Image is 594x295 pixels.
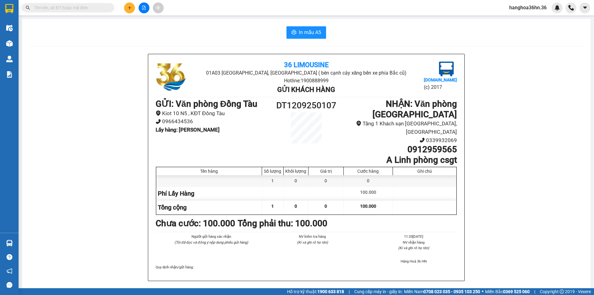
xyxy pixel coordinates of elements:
h1: 0912959565 [344,144,457,155]
button: aim [153,2,164,13]
span: 100.000 [360,204,376,209]
span: phone [420,137,425,143]
i: (Kí và ghi rõ họ tên) [398,246,429,250]
li: Người gửi hàng xác nhận [168,234,254,239]
b: Tổng phải thu: 100.000 [238,218,327,228]
img: logo.jpg [439,62,454,76]
div: 0 [284,175,308,186]
span: environment [356,121,361,126]
li: Hàng Hoá 36 HN [371,258,457,264]
span: Hỗ trợ kỹ thuật: [287,288,344,295]
span: file-add [142,6,146,10]
strong: 0369 525 060 [503,289,530,294]
span: Tổng cộng [158,204,187,211]
div: 0 [308,175,344,186]
li: 0966434536 [156,117,269,126]
span: Miền Nam [404,288,480,295]
div: Giá trị [310,169,342,174]
span: caret-down [582,5,588,11]
img: icon-new-feature [554,5,560,11]
button: printerIn mẫu A5 [286,26,326,39]
div: Ghi chú [394,169,455,174]
div: Quy định nhận/gửi hàng : [156,264,457,270]
div: Phí Lấy Hàng [156,187,262,201]
span: phone [156,119,161,124]
b: [DOMAIN_NAME] [424,77,457,82]
span: | [534,288,535,295]
span: In mẫu A5 [299,28,321,36]
img: phone-icon [568,5,574,11]
strong: 1900 633 818 [317,289,344,294]
i: (Tôi đã đọc và đồng ý nộp dung phiếu gửi hàng) [174,240,248,245]
div: Khối lượng [285,169,307,174]
div: 0 [344,175,393,186]
li: 11:33[DATE] [371,234,457,239]
b: Chưa cước : 100.000 [156,218,235,228]
span: search [26,6,30,10]
li: Hotline: 1900888999 [206,77,407,85]
button: file-add [139,2,149,13]
button: plus [124,2,135,13]
h1: DT1209250107 [269,99,344,112]
img: warehouse-icon [6,240,13,246]
li: Tầng 1 Khách sạn [GEOGRAPHIC_DATA], [GEOGRAPHIC_DATA] [344,119,457,136]
span: Miền Bắc [485,288,530,295]
b: NHẬN : Văn phòng [GEOGRAPHIC_DATA] [372,99,457,119]
img: warehouse-icon [6,56,13,62]
span: 0 [295,204,297,209]
li: NV nhận hàng [371,240,457,245]
img: logo-vxr [5,4,13,13]
span: 0 [325,204,327,209]
span: 1 [271,204,274,209]
img: solution-icon [6,71,13,78]
span: copyright [560,289,564,294]
h1: A Linh phòng csgt [344,155,457,165]
div: 100.000 [344,187,393,201]
div: Cước hàng [345,169,391,174]
li: 0339932069 [344,136,457,145]
input: Tìm tên, số ĐT hoặc mã đơn [34,4,107,11]
li: (c) 2017 [424,83,457,91]
span: hanghoa36hn.36 [504,4,552,11]
li: NV kiểm tra hàng [269,234,355,239]
img: warehouse-icon [6,40,13,47]
span: notification [6,268,12,274]
li: Kiot 10 N5 , KĐT Đồng Tàu [156,109,269,118]
div: Tên hàng [158,169,260,174]
strong: 0708 023 035 - 0935 103 250 [424,289,480,294]
li: 01A03 [GEOGRAPHIC_DATA], [GEOGRAPHIC_DATA] ( bên cạnh cây xăng bến xe phía Bắc cũ) [206,69,407,77]
div: 1 [262,175,284,186]
span: plus [127,6,132,10]
span: aim [156,6,160,10]
span: printer [291,30,296,36]
button: caret-down [579,2,590,13]
img: warehouse-icon [6,25,13,31]
span: environment [156,111,161,116]
img: logo.jpg [156,62,187,93]
div: Số lượng [264,169,282,174]
b: 36 Limousine [284,61,329,69]
span: question-circle [6,254,12,260]
b: GỬI : Văn phòng Đồng Tàu [156,99,257,109]
span: message [6,282,12,288]
b: Lấy hàng : [PERSON_NAME] [156,127,220,133]
span: ⚪️ [482,290,484,293]
span: Cung cấp máy in - giấy in: [354,288,402,295]
b: Gửi khách hàng [277,86,335,93]
i: (Kí và ghi rõ họ tên) [297,240,328,245]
